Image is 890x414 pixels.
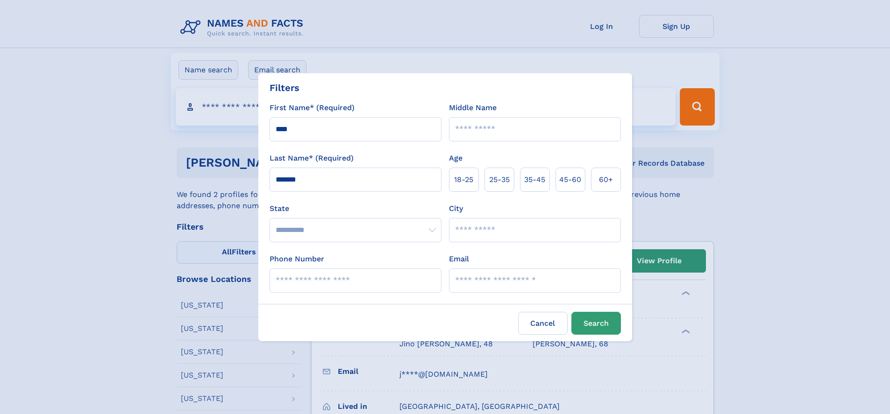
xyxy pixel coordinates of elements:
[270,153,354,164] label: Last Name* (Required)
[270,203,441,214] label: State
[518,312,568,335] label: Cancel
[571,312,621,335] button: Search
[270,253,324,265] label: Phone Number
[599,174,613,185] span: 60+
[449,253,469,265] label: Email
[454,174,473,185] span: 18‑25
[449,102,497,113] label: Middle Name
[524,174,545,185] span: 35‑45
[270,102,355,113] label: First Name* (Required)
[449,153,463,164] label: Age
[489,174,510,185] span: 25‑35
[449,203,463,214] label: City
[559,174,581,185] span: 45‑60
[270,81,299,95] div: Filters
